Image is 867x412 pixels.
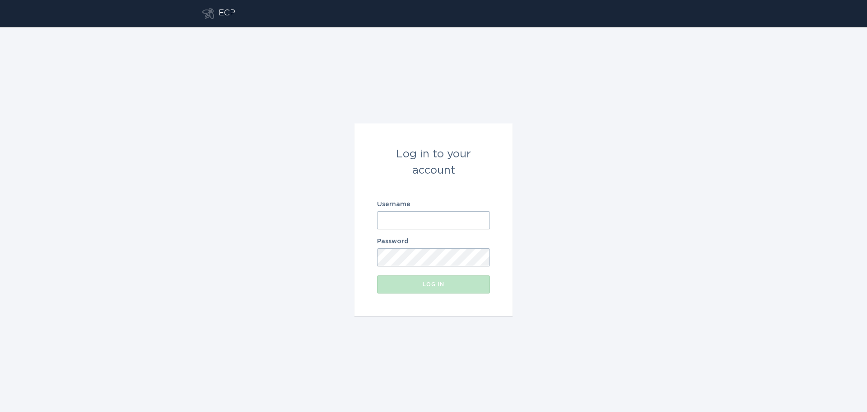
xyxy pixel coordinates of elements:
button: Go to dashboard [202,8,214,19]
label: Password [377,238,490,245]
button: Log in [377,275,490,294]
label: Username [377,201,490,208]
div: Log in [382,282,485,287]
div: Log in to your account [377,146,490,179]
div: ECP [219,8,235,19]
